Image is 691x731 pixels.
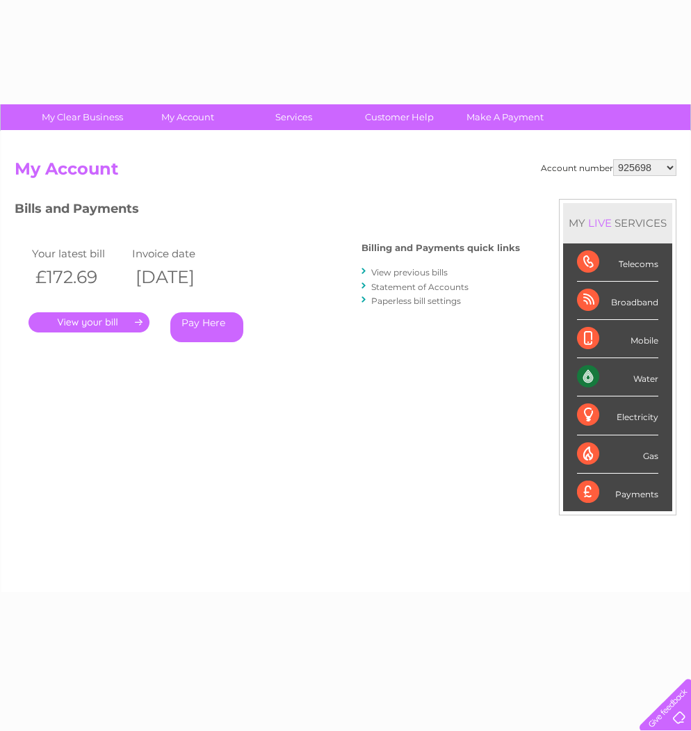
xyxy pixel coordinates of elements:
td: Invoice date [129,244,229,263]
div: Electricity [577,396,658,435]
a: Services [236,104,351,130]
a: Pay Here [170,312,243,342]
a: View previous bills [371,267,448,278]
h4: Billing and Payments quick links [361,243,520,253]
div: Gas [577,435,658,474]
td: Your latest bill [29,244,129,263]
div: LIVE [585,216,615,230]
a: My Account [131,104,245,130]
a: Make A Payment [448,104,562,130]
div: Water [577,358,658,396]
a: My Clear Business [25,104,140,130]
a: Statement of Accounts [371,282,469,292]
div: Account number [541,159,676,176]
th: [DATE] [129,263,229,291]
a: . [29,312,149,332]
div: Broadband [577,282,658,320]
div: Mobile [577,320,658,358]
div: Telecoms [577,243,658,282]
h2: My Account [15,159,676,186]
a: Paperless bill settings [371,296,461,306]
a: Customer Help [342,104,457,130]
div: MY SERVICES [563,203,672,243]
div: Payments [577,474,658,511]
th: £172.69 [29,263,129,291]
h3: Bills and Payments [15,199,520,223]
